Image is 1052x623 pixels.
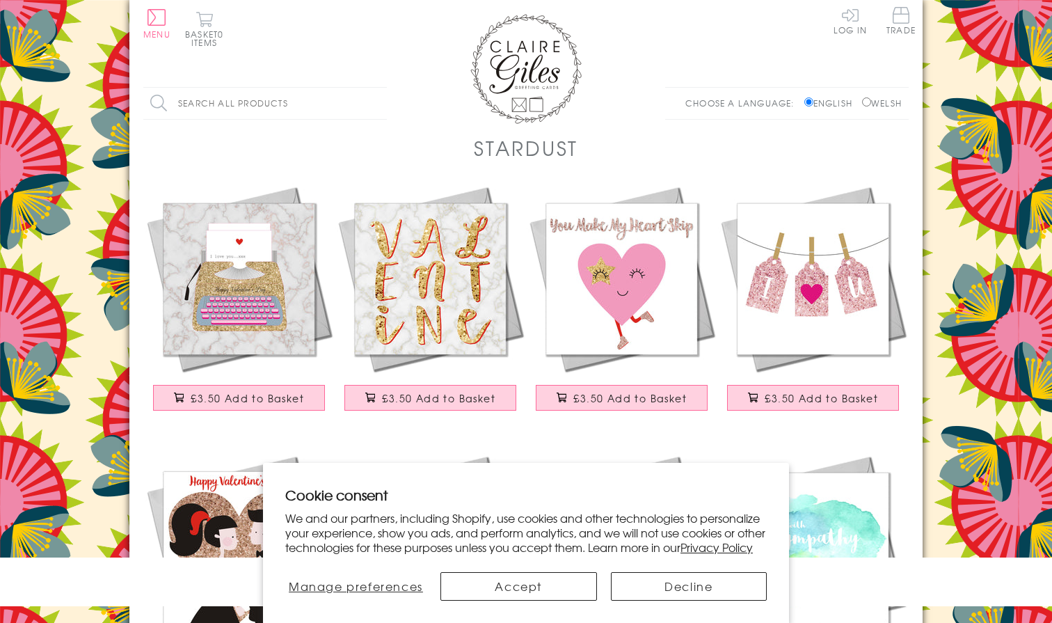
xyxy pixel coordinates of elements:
label: English [804,97,859,109]
span: 0 items [191,28,223,49]
span: £3.50 Add to Basket [382,391,495,405]
img: Valentine's Day Card, Typewriter, I love you [143,183,335,374]
button: Manage preferences [285,572,427,601]
button: £3.50 Add to Basket [153,385,326,411]
button: Accept [440,572,597,601]
a: Valentine's Day Card, Marble background, Valentine £3.50 Add to Basket [335,183,526,425]
img: Valentine's Day Card, Pegs - Love You, I 'Heart' You [717,183,909,374]
button: £3.50 Add to Basket [536,385,708,411]
a: Privacy Policy [680,539,753,555]
label: Welsh [862,97,902,109]
input: English [804,97,813,107]
h1: Stardust [474,134,578,162]
button: £3.50 Add to Basket [727,385,900,411]
p: We and our partners, including Shopify, use cookies and other technologies to personalize your ex... [285,511,767,554]
span: Manage preferences [289,578,423,594]
span: £3.50 Add to Basket [191,391,304,405]
img: Claire Giles Greetings Cards [470,14,582,124]
img: Valentine's Day Card, Love Heart, You Make My Heart Skip [526,183,717,374]
span: £3.50 Add to Basket [573,391,687,405]
span: £3.50 Add to Basket [765,391,878,405]
span: Trade [886,7,916,34]
a: Log In [834,7,867,34]
button: £3.50 Add to Basket [344,385,517,411]
button: Menu [143,9,170,38]
button: Basket0 items [185,11,223,47]
span: Menu [143,28,170,40]
input: Search all products [143,88,387,119]
h2: Cookie consent [285,485,767,505]
input: Search [373,88,387,119]
input: Welsh [862,97,871,107]
a: Valentine's Day Card, Pegs - Love You, I 'Heart' You £3.50 Add to Basket [717,183,909,425]
button: Decline [611,572,767,601]
a: Trade [886,7,916,37]
a: Valentine's Day Card, Love Heart, You Make My Heart Skip £3.50 Add to Basket [526,183,717,425]
img: Valentine's Day Card, Marble background, Valentine [335,183,526,374]
p: Choose a language: [685,97,802,109]
a: Valentine's Day Card, Typewriter, I love you £3.50 Add to Basket [143,183,335,425]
